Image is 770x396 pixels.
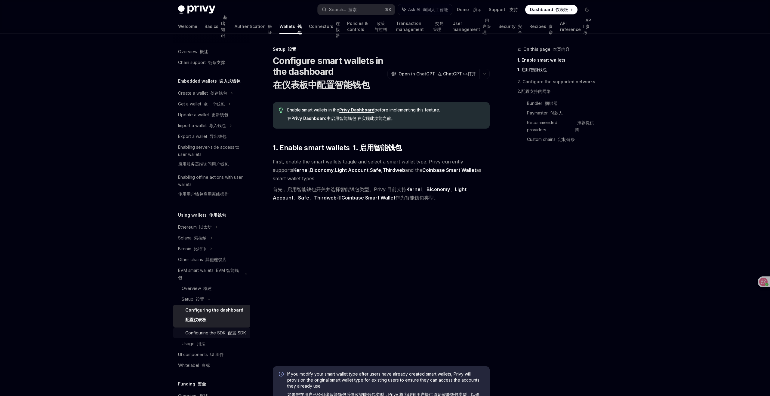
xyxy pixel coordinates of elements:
[173,131,250,142] a: Export a wallet 导出钱包
[178,100,225,108] div: Get a wallet
[530,7,568,13] span: Dashboard
[374,21,387,32] font: 政策与控制
[348,7,359,12] font: 搜索...
[498,19,522,34] a: Security 安全
[293,167,309,173] a: Kernel
[196,297,204,302] font: 设置
[178,78,240,85] h5: Embedded wallets
[178,111,228,118] div: Update a wallet
[178,362,210,369] div: Whitelabel
[185,329,246,337] div: Configuring the SDK
[329,6,359,13] div: Search...
[209,123,226,128] font: 导入钱包
[575,120,594,132] font: 推荐提供商
[279,372,285,378] svg: Info
[406,186,422,193] a: Kernel
[178,351,224,358] div: UI components
[518,24,522,35] font: 安全
[210,352,224,357] font: UI 组件
[423,7,448,12] font: 询问人工智能
[178,161,229,166] font: 启用服务器端访问用户钱包
[202,363,210,368] font: 白标
[182,285,212,292] div: Overview
[399,71,476,77] span: Open in ChatGPT
[211,112,228,117] font: 更新钱包
[452,19,491,34] a: User management 用户管理
[178,191,229,196] font: 使用用户钱包启用离线操作
[199,224,212,230] font: 以太坊
[273,157,490,204] span: First, enable the smart wallets toggle and select a smart wallet type. Privy currently supports ,...
[178,224,212,231] div: Ethereum
[178,380,206,388] h5: Funding
[273,186,467,201] font: 首先，启用智能钱包开关并选择智能钱包类型。Privy 目前支持 、 、 、 、 和 作为智能钱包类型。
[273,214,490,357] img: Sample enable smart wallets
[273,46,490,52] div: Setup
[178,48,208,55] div: Overview
[173,305,250,327] a: Configuring the dashboard配置仪表板
[178,59,225,66] div: Chain support
[173,349,250,360] a: UI components UI 组件
[287,116,395,121] font: 在 中启用智能钱包 在实现此功能之前。
[560,19,592,34] a: API reference API 参考
[527,135,597,144] a: Custom chains 定制链条
[396,19,445,34] a: Transaction management 交易管理
[523,46,570,53] span: On this page
[318,4,395,15] button: Search... 搜索...⌘K
[517,77,597,99] a: 2. Configure the supported networks2.配置支持的网络
[173,360,250,371] a: Whitelabel 白标
[427,186,450,193] a: Biconomy
[347,19,389,34] a: Policies & controls 政策与控制
[309,19,340,34] a: Connectors 连接器
[525,5,577,14] a: Dashboard 仪表板
[517,89,551,94] font: 2.配置支持的网络
[510,7,518,12] font: 支持
[291,116,327,121] a: Privy Dashboard
[178,256,226,263] div: Other chains
[288,47,296,52] font: 设置
[173,109,250,120] a: Update a wallet 更新钱包
[203,286,212,291] font: 概述
[219,78,240,84] font: 嵌入式钱包
[205,19,227,34] a: Basics 基础知识
[173,46,250,57] a: Overview 概述
[383,167,405,173] a: Thirdweb
[310,167,334,173] a: Biconomy
[457,7,482,13] a: Demo 演示
[273,55,385,93] h1: Configure smart wallets in the dashboard
[422,167,476,173] a: Coinbase Smart Wallet
[173,57,250,68] a: Chain support 链条支撑
[387,69,479,79] button: Open in ChatGPT 在 ChatGPT 中打开
[178,133,226,140] div: Export a wallet
[173,254,250,265] a: Other chains 其他连锁店
[268,24,272,35] font: 验证
[550,110,563,115] font: 付款人
[178,245,206,252] div: Bitcoin
[178,234,207,242] div: Solana
[489,7,518,13] a: Support 支持
[353,143,402,152] font: 1. 启用智能钱包
[198,381,206,386] font: 资金
[385,7,391,12] span: ⌘ K
[273,79,370,90] font: 在仪表板中配置智能钱包
[582,5,592,14] button: Toggle dark mode
[197,341,205,346] font: 用法
[194,235,207,240] font: 索拉纳
[235,19,272,34] a: Authentication 验证
[178,90,227,97] div: Create a wallet
[527,99,597,108] a: Bundler 捆绑器
[335,167,368,173] a: Light Account
[583,18,591,35] font: API 参考
[398,4,452,15] button: Ask AI 询问人工智能
[279,19,302,34] a: Wallets 钱包
[297,24,302,35] font: 钱包
[553,47,570,52] font: 本页内容
[178,174,247,200] div: Enabling offline actions with user wallets
[433,21,444,32] font: 交易管理
[517,55,597,77] a: 1. Enable smart wallets1. 启用智能钱包
[370,167,381,173] a: Safe
[473,7,482,12] font: 演示
[438,71,476,76] font: 在 ChatGPT 中打开
[173,283,250,294] a: Overview 概述
[178,144,247,170] div: Enabling server-side access to user wallets
[178,5,215,14] img: dark logo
